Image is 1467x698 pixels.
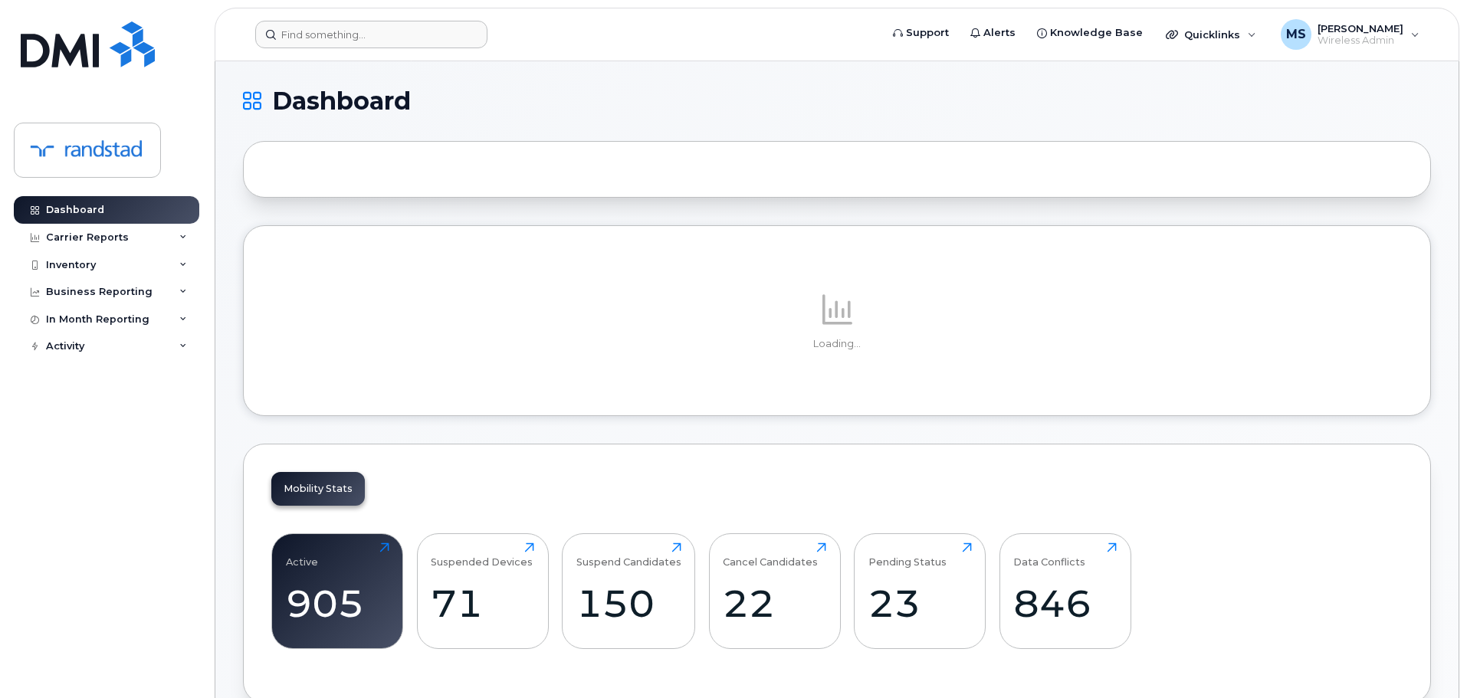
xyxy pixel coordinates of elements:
span: Dashboard [272,90,411,113]
div: 150 [576,581,681,626]
div: Active [286,542,318,568]
div: Cancel Candidates [723,542,818,568]
div: 846 [1013,581,1117,626]
div: 905 [286,581,389,626]
a: Suspend Candidates150 [576,542,681,641]
a: Cancel Candidates22 [723,542,826,641]
p: Loading... [271,337,1403,351]
a: Pending Status23 [868,542,972,641]
div: Suspend Candidates [576,542,681,568]
div: Suspended Devices [431,542,533,568]
a: Active905 [286,542,389,641]
div: 23 [868,581,972,626]
a: Data Conflicts846 [1013,542,1117,641]
div: Data Conflicts [1013,542,1085,568]
a: Suspended Devices71 [431,542,534,641]
div: 22 [723,581,826,626]
div: Pending Status [868,542,947,568]
div: 71 [431,581,534,626]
